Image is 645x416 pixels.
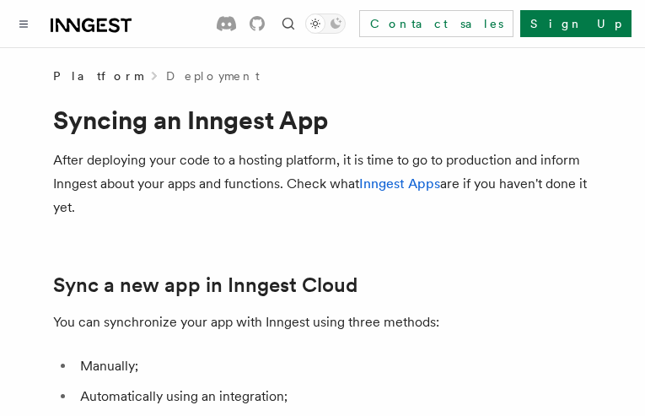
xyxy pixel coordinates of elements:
li: Manually; [75,354,593,378]
button: Toggle dark mode [305,14,346,34]
p: After deploying your code to a hosting platform, it is time to go to production and inform Innges... [53,149,593,219]
a: Sync a new app in Inngest Cloud [53,273,357,297]
li: Automatically using an integration; [75,385,593,408]
a: Deployment [166,68,260,84]
h1: Syncing an Inngest App [53,105,593,135]
p: You can synchronize your app with Inngest using three methods: [53,311,593,334]
button: Toggle navigation [13,14,34,34]
button: Find something... [278,14,298,34]
a: Contact sales [359,10,513,37]
a: Sign Up [520,10,632,37]
a: Inngest Apps [359,176,440,192]
span: Platform [53,68,142,84]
